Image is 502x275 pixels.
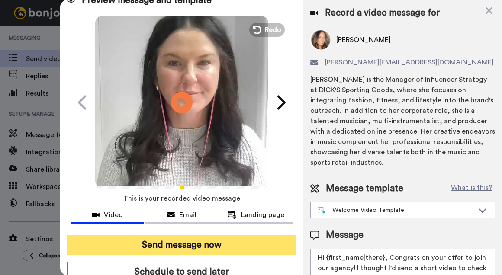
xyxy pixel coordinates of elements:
div: [PERSON_NAME] is the Manager of Influencer Strategy at DICK'S Sporting Goods, where she focuses o... [310,74,495,168]
button: What is this? [448,182,495,195]
span: Email [179,210,196,220]
div: Welcome Video Template [318,206,474,214]
img: nextgen-template.svg [318,207,326,214]
span: Message [326,229,364,242]
button: Send message now [67,235,296,255]
span: Message template [326,182,403,195]
span: [PERSON_NAME][EMAIL_ADDRESS][DOMAIN_NAME] [325,57,494,67]
span: Landing page [241,210,284,220]
span: Video [104,210,123,220]
span: This is your recorded video message [123,189,240,208]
